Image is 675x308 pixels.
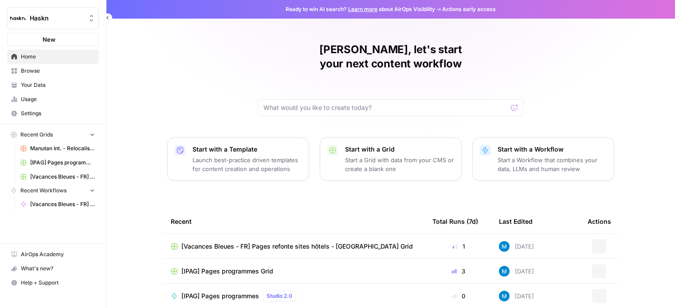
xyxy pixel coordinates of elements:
button: Recent Workflows [7,184,99,197]
button: Recent Grids [7,128,99,141]
p: Launch best-practice driven templates for content creation and operations [192,156,302,173]
span: [Vacances Bleues - FR] Pages refonte sites hôtels - [GEOGRAPHIC_DATA] Grid [181,242,413,251]
a: [IPAG] Pages programmes Grid [16,156,99,170]
button: What's new? [7,261,99,276]
div: What's new? [8,262,98,275]
a: [Vacances Bleues - FR] Pages refonte sites hôtels - [GEOGRAPHIC_DATA] [16,170,99,184]
a: Usage [7,92,99,106]
h1: [PERSON_NAME], let's start your next content workflow [258,43,524,71]
a: [Vacances Bleues - FR] Pages refonte sites hôtels - [GEOGRAPHIC_DATA] [16,197,99,211]
a: Manutan Int. - Relocalisation kit SEO Grid [16,141,99,156]
span: Studio 2.0 [267,292,292,300]
span: New [43,35,55,44]
img: xlx1vc11lo246mpl6i14p9z1ximr [499,291,510,301]
span: Usage [21,95,95,103]
img: Haskn Logo [10,10,26,26]
a: AirOps Academy [7,247,99,261]
img: xlx1vc11lo246mpl6i14p9z1ximr [499,241,510,252]
div: Recent [171,209,418,234]
span: Settings [21,109,95,117]
div: 3 [432,267,485,276]
span: [IPAG] Pages programmes Grid [30,159,95,167]
span: Home [21,53,95,61]
p: Start with a Workflow [498,145,607,154]
a: [Vacances Bleues - FR] Pages refonte sites hôtels - [GEOGRAPHIC_DATA] Grid [171,242,418,251]
img: xlx1vc11lo246mpl6i14p9z1ximr [499,266,510,277]
span: Recent Workflows [20,187,67,195]
span: Browse [21,67,95,75]
button: Start with a TemplateLaunch best-practice driven templates for content creation and operations [167,137,309,181]
p: Start a Grid with data from your CMS or create a blank one [345,156,454,173]
p: Start with a Template [192,145,302,154]
div: [DATE] [499,266,534,277]
span: Manutan Int. - Relocalisation kit SEO Grid [30,144,95,152]
a: Browse [7,64,99,78]
span: Help + Support [21,279,95,287]
span: AirOps Academy [21,250,95,258]
span: Haskn [30,14,83,23]
button: Start with a GridStart a Grid with data from your CMS or create a blank one [320,137,462,181]
button: New [7,33,99,46]
p: Start with a Grid [345,145,454,154]
a: Learn more [348,6,377,12]
span: [IPAG] Pages programmes [181,292,259,300]
span: Ready to win AI search? about AirOps Visibility [286,5,435,13]
span: [Vacances Bleues - FR] Pages refonte sites hôtels - [GEOGRAPHIC_DATA] [30,173,95,181]
a: Your Data [7,78,99,92]
div: Actions [588,209,611,234]
div: 0 [432,292,485,300]
div: Total Runs (7d) [432,209,478,234]
input: What would you like to create today? [263,103,507,112]
a: Home [7,50,99,64]
button: Start with a WorkflowStart a Workflow that combines your data, LLMs and human review [472,137,614,181]
span: Recent Grids [20,131,53,139]
span: [IPAG] Pages programmes Grid [181,267,273,276]
span: Actions early access [442,5,496,13]
button: Workspace: Haskn [7,7,99,29]
a: [IPAG] Pages programmesStudio 2.0 [171,291,418,301]
a: [IPAG] Pages programmes Grid [171,267,418,276]
a: Settings [7,106,99,121]
div: Last Edited [499,209,533,234]
p: Start a Workflow that combines your data, LLMs and human review [498,156,607,173]
span: Your Data [21,81,95,89]
div: [DATE] [499,241,534,252]
div: 1 [432,242,485,251]
span: [Vacances Bleues - FR] Pages refonte sites hôtels - [GEOGRAPHIC_DATA] [30,200,95,208]
div: [DATE] [499,291,534,301]
button: Help + Support [7,276,99,290]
